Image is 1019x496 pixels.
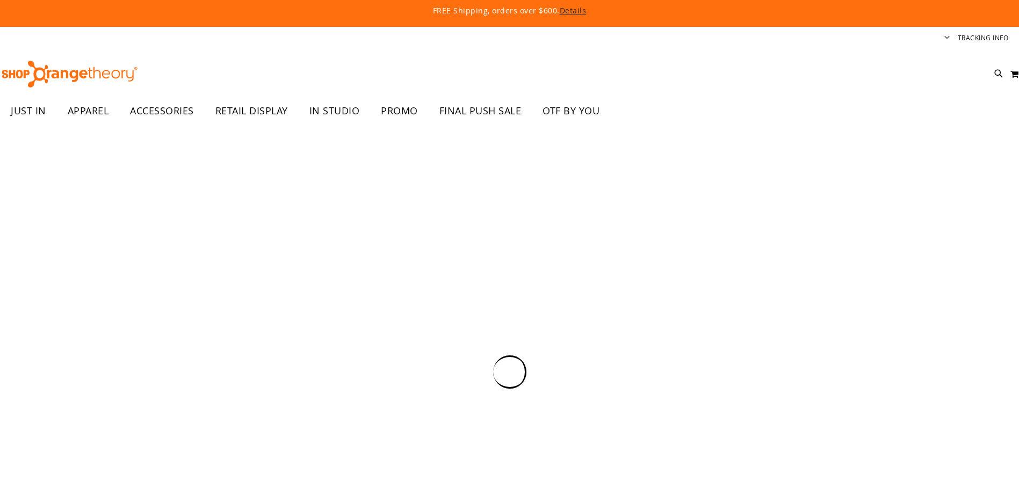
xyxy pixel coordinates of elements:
span: APPAREL [68,99,109,123]
span: RETAIL DISPLAY [215,99,288,123]
span: FINAL PUSH SALE [439,99,522,123]
span: PROMO [381,99,418,123]
span: OTF BY YOU [543,99,599,123]
a: IN STUDIO [299,99,371,123]
a: PROMO [370,99,429,123]
a: FINAL PUSH SALE [429,99,532,123]
a: RETAIL DISPLAY [205,99,299,123]
p: FREE Shipping, orders over $600. [187,5,832,16]
a: OTF BY YOU [532,99,610,123]
a: ACCESSORIES [119,99,205,123]
a: Details [560,5,587,16]
span: ACCESSORIES [130,99,194,123]
button: Account menu [944,33,950,43]
a: Tracking Info [958,33,1009,42]
span: JUST IN [11,99,46,123]
span: IN STUDIO [309,99,360,123]
a: APPAREL [57,99,120,123]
